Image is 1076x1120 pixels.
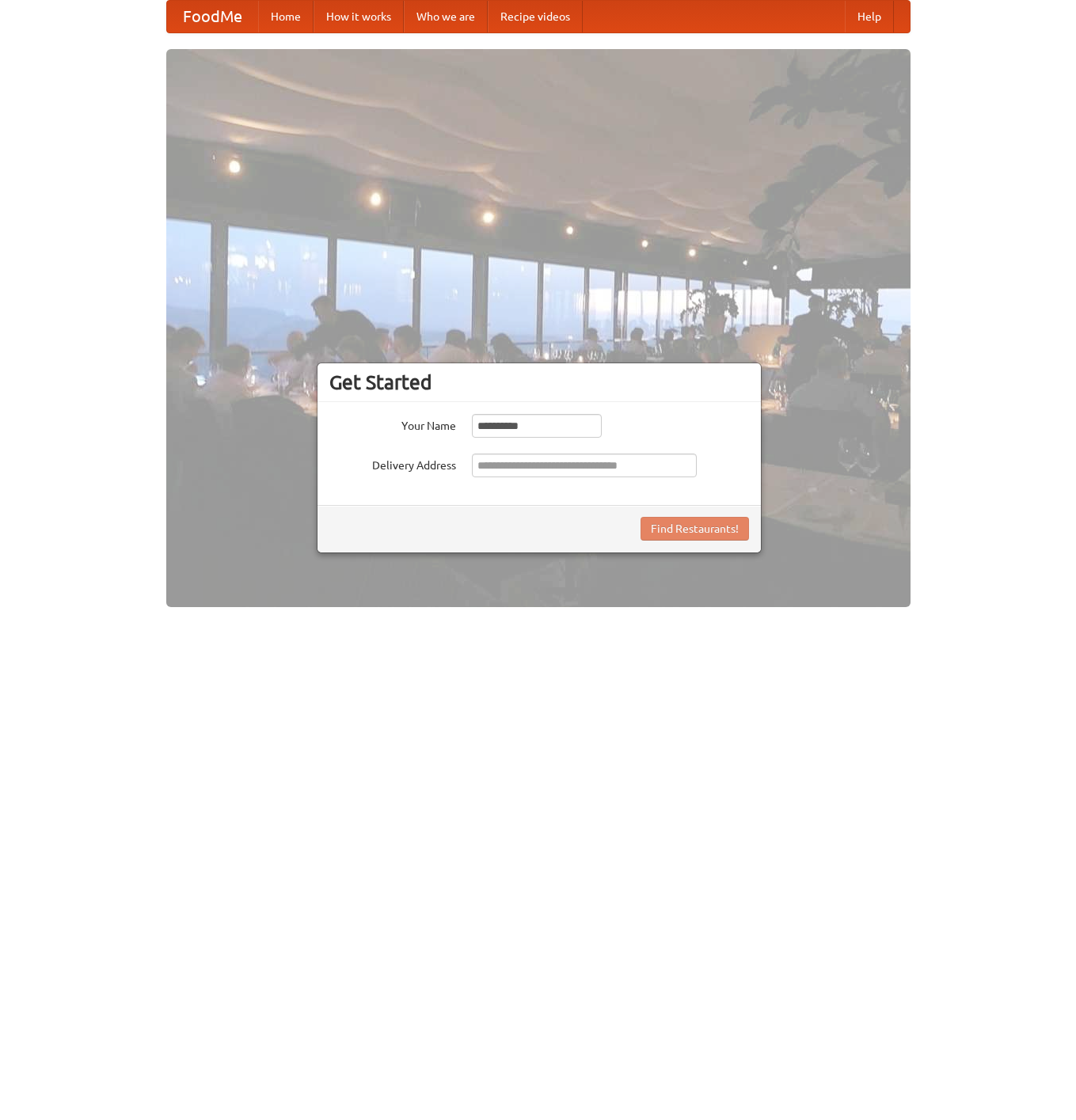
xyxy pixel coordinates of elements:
[167,1,258,32] a: FoodMe
[641,517,749,541] button: Find Restaurants!
[329,370,749,394] h3: Get Started
[404,1,488,32] a: Who we are
[488,1,583,32] a: Recipe videos
[845,1,894,32] a: Help
[314,1,404,32] a: How it works
[329,414,456,434] label: Your Name
[329,454,456,473] label: Delivery Address
[258,1,314,32] a: Home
